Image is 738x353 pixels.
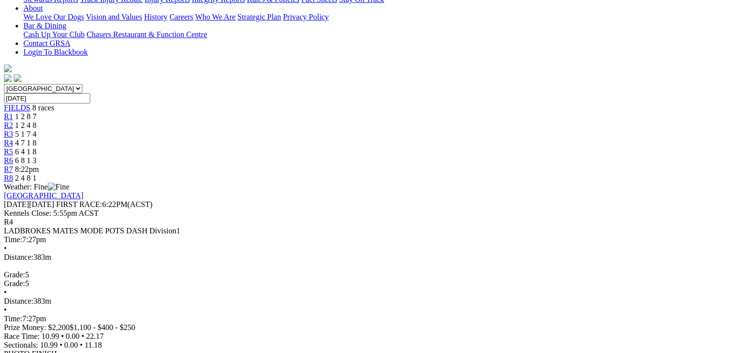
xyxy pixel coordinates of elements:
[4,323,734,332] div: Prize Money: $2,200
[15,147,37,156] span: 6 4 1 8
[4,74,12,82] img: facebook.svg
[195,13,236,21] a: Who We Are
[15,174,37,182] span: 2 4 8 1
[4,279,734,288] div: 5
[4,235,22,244] span: Time:
[66,332,80,340] span: 0.00
[4,253,734,262] div: 383m
[4,183,69,191] span: Weather: Fine
[23,48,88,56] a: Login To Blackbook
[86,13,142,21] a: Vision and Values
[4,93,90,104] input: Select date
[81,332,84,340] span: •
[4,332,40,340] span: Race Time:
[4,218,13,226] span: R4
[48,183,69,191] img: Fine
[4,174,13,182] a: R8
[4,227,734,235] div: LADBROKES MATES MODE POTS DASH Division1
[56,200,102,208] span: FIRST RACE:
[4,235,734,244] div: 7:27pm
[14,74,21,82] img: twitter.svg
[4,191,83,200] a: [GEOGRAPHIC_DATA]
[15,121,37,129] span: 1 2 4 8
[4,121,13,129] a: R2
[4,200,29,208] span: [DATE]
[4,156,13,165] a: R6
[32,104,54,112] span: 8 races
[61,332,64,340] span: •
[80,341,83,349] span: •
[64,341,78,349] span: 0.00
[144,13,167,21] a: History
[15,139,37,147] span: 4 7 1 8
[4,64,12,72] img: logo-grsa-white.png
[70,323,136,332] span: $1,100 - $400 - $250
[23,13,84,21] a: We Love Our Dogs
[23,30,734,39] div: Bar & Dining
[15,130,37,138] span: 5 1 7 4
[4,130,13,138] a: R3
[238,13,281,21] a: Strategic Plan
[4,253,33,261] span: Distance:
[4,112,13,121] a: R1
[4,104,30,112] a: FIELDS
[4,200,54,208] span: [DATE]
[283,13,329,21] a: Privacy Policy
[60,341,62,349] span: •
[4,147,13,156] a: R5
[4,306,7,314] span: •
[169,13,193,21] a: Careers
[4,165,13,173] a: R7
[4,139,13,147] a: R4
[23,13,734,21] div: About
[4,341,38,349] span: Sectionals:
[4,288,7,296] span: •
[4,279,25,288] span: Grade:
[41,332,59,340] span: 10.99
[4,314,22,323] span: Time:
[4,270,25,279] span: Grade:
[4,297,734,306] div: 383m
[40,341,58,349] span: 10.99
[86,332,104,340] span: 22.17
[56,200,153,208] span: 6:22PM(ACST)
[15,156,37,165] span: 6 8 1 3
[4,297,33,305] span: Distance:
[84,341,101,349] span: 11.18
[15,165,39,173] span: 8:22pm
[4,244,7,252] span: •
[15,112,37,121] span: 1 2 8 7
[23,21,66,30] a: Bar & Dining
[4,209,734,218] div: Kennels Close: 5:55pm ACST
[4,270,734,279] div: 5
[23,39,70,47] a: Contact GRSA
[23,4,43,12] a: About
[23,30,84,39] a: Cash Up Your Club
[4,314,734,323] div: 7:27pm
[86,30,207,39] a: Chasers Restaurant & Function Centre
